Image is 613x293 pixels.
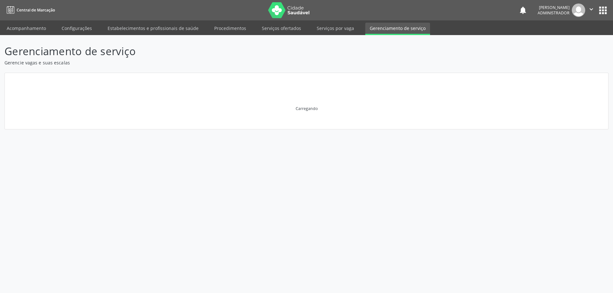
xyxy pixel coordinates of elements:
a: Procedimentos [210,23,251,34]
a: Central de Marcação [4,5,55,15]
a: Estabelecimentos e profissionais de saúde [103,23,203,34]
a: Serviços ofertados [257,23,306,34]
button:  [585,4,597,17]
div: [PERSON_NAME] [538,5,570,10]
span: Administrador [538,10,570,16]
p: Gerencie vagas e suas escalas [4,59,427,66]
i:  [588,6,595,13]
a: Serviços por vaga [312,23,359,34]
button: notifications [518,6,527,15]
p: Gerenciamento de serviço [4,43,427,59]
span: Central de Marcação [17,7,55,13]
a: Configurações [57,23,96,34]
a: Acompanhamento [2,23,50,34]
img: img [572,4,585,17]
div: Carregando [296,106,318,111]
a: Gerenciamento de serviço [365,23,430,35]
button: apps [597,5,609,16]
